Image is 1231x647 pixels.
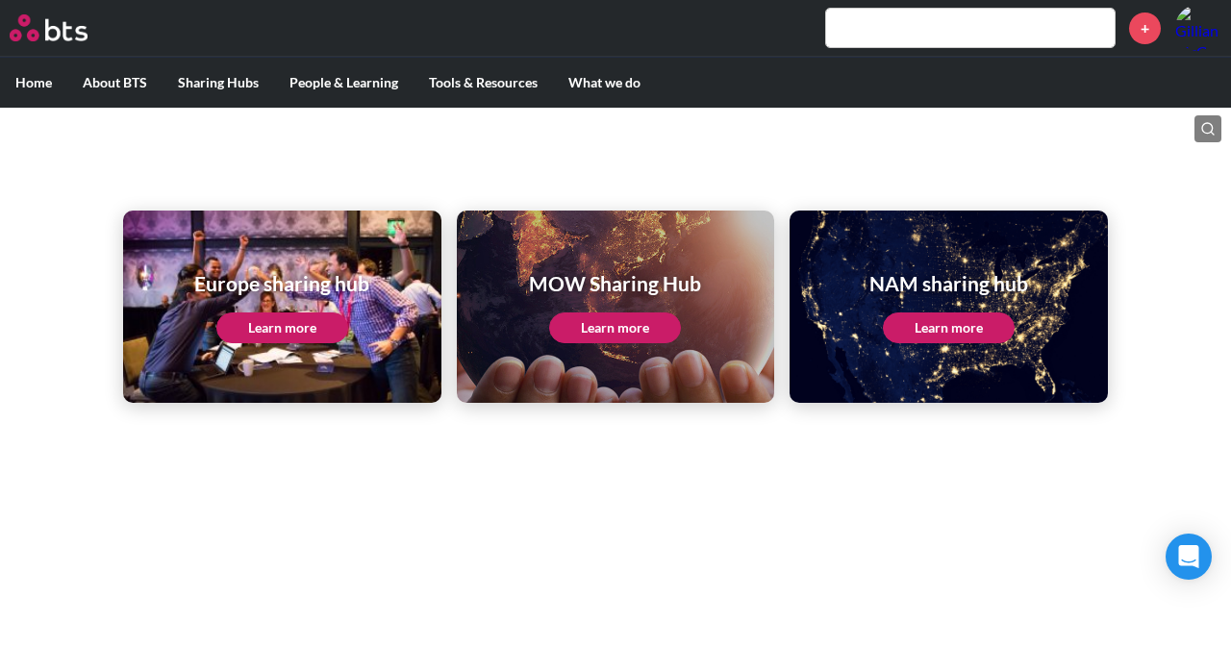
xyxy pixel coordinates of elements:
[414,58,553,108] label: Tools & Resources
[883,312,1015,343] a: Learn more
[529,269,701,297] h1: MOW Sharing Hub
[869,269,1028,297] h1: NAM sharing hub
[1166,534,1212,580] div: Open Intercom Messenger
[67,58,163,108] label: About BTS
[10,14,123,41] a: Go home
[553,58,656,108] label: What we do
[274,58,414,108] label: People & Learning
[549,312,681,343] a: Learn more
[1175,5,1221,51] img: Gillian McCarron
[163,58,274,108] label: Sharing Hubs
[1129,12,1161,44] a: +
[216,312,348,343] a: Learn more
[10,14,88,41] img: BTS Logo
[1175,5,1221,51] a: Profile
[194,269,369,297] h1: Europe sharing hub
